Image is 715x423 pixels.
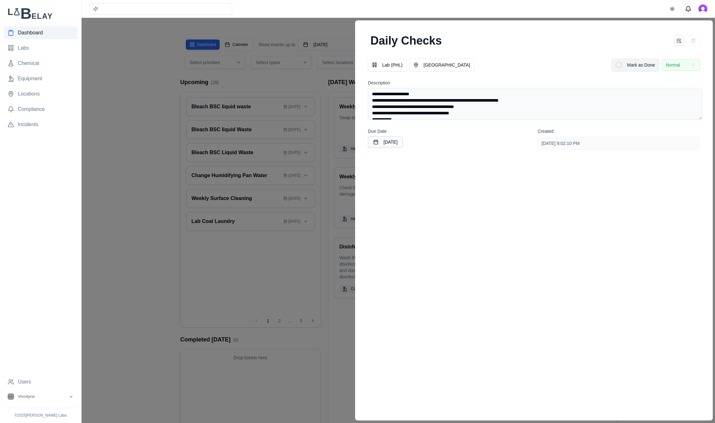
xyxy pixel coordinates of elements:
span: Locations [18,90,40,98]
span: Incidents [18,121,38,128]
img: Lab Belay Logo [4,8,77,19]
button: Open user button [698,4,707,13]
span: Vivodyne [18,394,35,399]
p: © 2025 [PERSON_NAME] Labs [4,413,77,418]
img: Lois Tolvinski [698,4,707,13]
span: Dashboard [18,29,43,37]
span: Equipment [18,75,42,82]
label: Due Date [368,129,387,134]
button: Open organization switcher [4,391,77,402]
button: [GEOGRAPHIC_DATA] [409,59,474,71]
div: [DATE] 9:02:10 PM [537,136,700,150]
button: Toggle theme [667,3,678,15]
button: [DATE] [368,136,403,148]
label: Description [368,80,390,85]
button: Mark as Done [611,59,659,71]
span: Chemical [18,60,39,67]
span: Users [18,378,31,386]
span: Compliance [18,105,45,113]
h2: Daily Checks [368,33,444,48]
button: Lab (PHL) [368,59,407,71]
span: Mark as Done [627,62,655,68]
span: Labs [18,44,29,52]
button: Messages [682,3,695,15]
img: Vivodyne [8,393,14,400]
label: Created [537,129,553,134]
